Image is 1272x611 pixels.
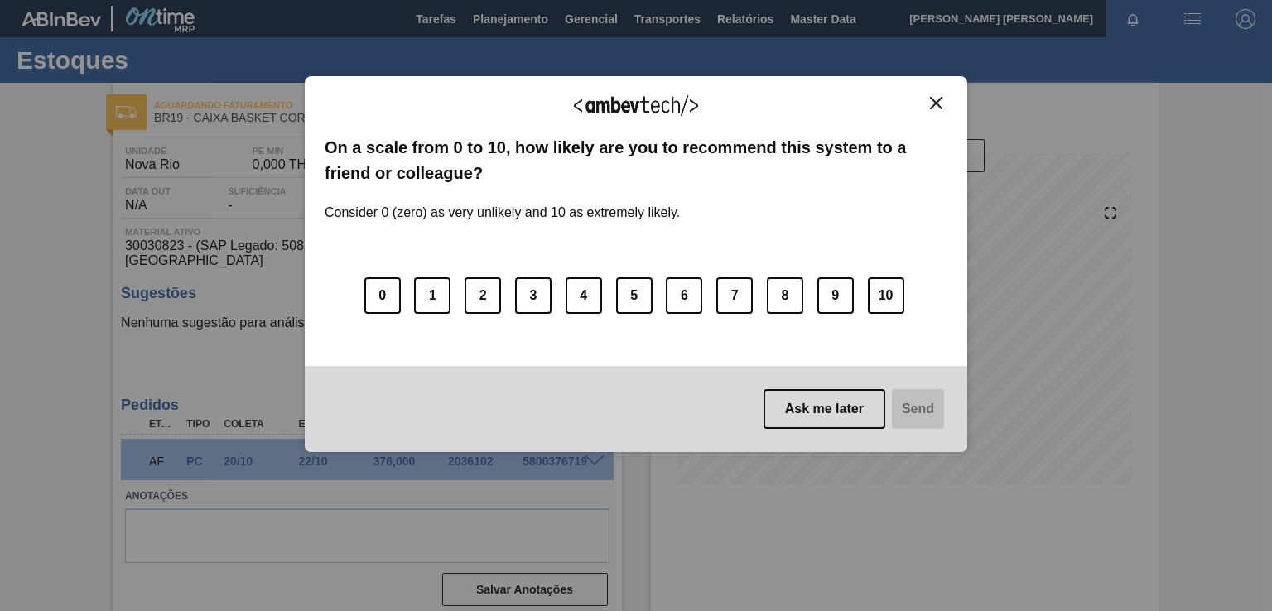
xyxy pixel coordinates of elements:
[515,277,552,314] button: 3
[930,97,942,109] img: Close
[364,277,401,314] button: 0
[414,277,450,314] button: 1
[868,277,904,314] button: 10
[465,277,501,314] button: 2
[666,277,702,314] button: 6
[767,277,803,314] button: 8
[325,185,680,220] label: Consider 0 (zero) as very unlikely and 10 as extremely likely.
[925,96,947,110] button: Close
[574,95,698,116] img: Logo Ambevtech
[566,277,602,314] button: 4
[817,277,854,314] button: 9
[764,389,885,429] button: Ask me later
[325,135,947,185] label: On a scale from 0 to 10, how likely are you to recommend this system to a friend or colleague?
[716,277,753,314] button: 7
[616,277,653,314] button: 5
